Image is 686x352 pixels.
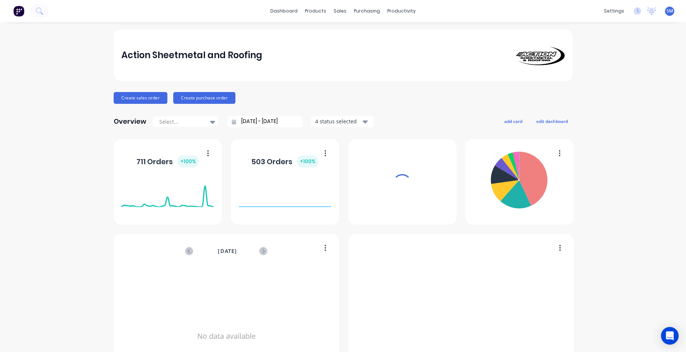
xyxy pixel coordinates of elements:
div: Overview [114,114,146,129]
div: 503 Orders [251,155,319,168]
span: SM [667,8,673,14]
div: Action Sheetmetal and Roofing [121,48,262,63]
div: + 100 % [297,155,319,168]
a: dashboard [267,6,301,17]
img: Factory [13,6,24,17]
span: [DATE] [218,247,237,255]
div: 4 status selected [315,117,362,125]
div: Open Intercom Messenger [661,327,679,345]
button: add card [500,116,527,126]
button: edit dashboard [532,116,573,126]
img: Action Sheetmetal and Roofing [513,45,565,65]
button: Create purchase order [173,92,235,104]
div: + 100 % [177,155,199,168]
div: products [301,6,330,17]
div: 711 Orders [136,155,199,168]
button: Create sales order [114,92,167,104]
div: settings [600,6,628,17]
div: sales [330,6,350,17]
div: productivity [384,6,419,17]
button: 4 status selected [311,116,374,127]
div: purchasing [350,6,384,17]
